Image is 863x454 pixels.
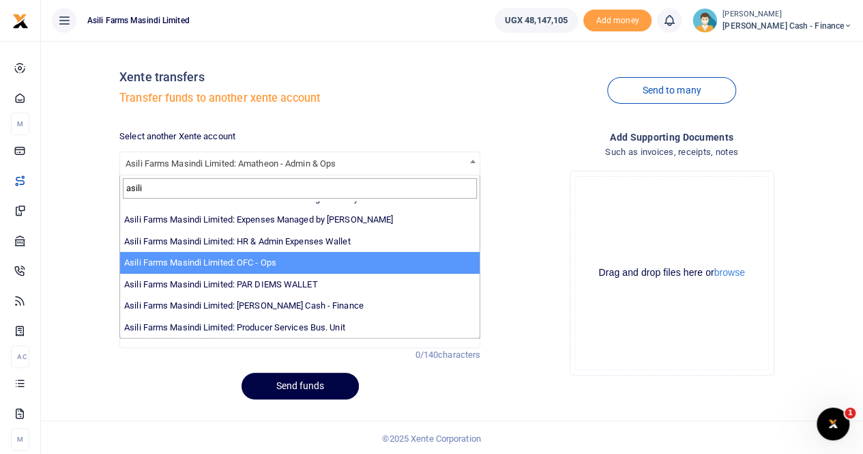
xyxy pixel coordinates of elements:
li: Wallet ballance [489,8,583,33]
img: profile-user [692,8,717,33]
h4: Such as invoices, receipts, notes [491,145,852,160]
span: 0/140 [415,350,439,360]
a: Add money [583,14,652,25]
span: [PERSON_NAME] Cash - Finance [722,20,852,32]
h5: Transfer funds to another xente account [119,91,480,105]
label: Asili Farms Masindi Limited: PAR DIEMS WALLET [124,278,318,292]
span: Add money [583,10,652,32]
img: logo-small [12,13,29,29]
label: Select another Xente account [119,130,235,143]
h4: Add supporting Documents [491,130,852,145]
span: Asili Farms Masindi Limited [82,14,195,27]
li: Toup your wallet [583,10,652,32]
a: Send to many [607,77,735,104]
span: Asili Farms Masindi Limited: Amatheon - Admin & Ops [119,152,480,175]
button: Send funds [242,373,359,399]
input: Search [123,178,477,199]
label: Asili Farms Masindi Limited: HR & Admin Expenses Wallet [124,235,351,249]
span: characters [438,350,480,360]
div: File Uploader [570,171,774,375]
label: Asili Farms Masindi Limited: [PERSON_NAME] Cash - Finance [124,299,364,313]
li: M [11,428,29,451]
li: Ac [11,345,29,368]
label: Asili Farms Masindi Limited: OFC - Ops [124,256,276,270]
iframe: Intercom live chat [817,408,849,440]
a: profile-user [PERSON_NAME] [PERSON_NAME] Cash - Finance [692,8,852,33]
a: logo-small logo-large logo-large [12,15,29,25]
a: UGX 48,147,105 [495,8,578,33]
span: 1 [845,408,855,418]
span: Asili Farms Masindi Limited: Amatheon - Admin & Ops [120,152,480,173]
button: browse [714,268,745,277]
div: Drag and drop files here or [576,266,768,279]
small: [PERSON_NAME] [722,9,852,20]
label: Asili Farms Masindi Limited: Producer Services Bus. Unit [124,321,345,335]
h4: Xente transfers [119,70,480,85]
label: Asili Farms Masindi Limited: Expenses Managed by [PERSON_NAME] [124,213,393,227]
button: Close [531,439,546,453]
li: M [11,113,29,135]
span: UGX 48,147,105 [505,14,568,27]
